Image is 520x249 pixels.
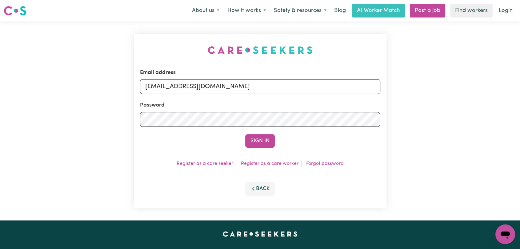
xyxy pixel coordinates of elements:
a: Find workers [450,4,493,18]
a: Careseekers logo [4,4,26,18]
button: Safety & resources [270,4,330,17]
button: Sign In [245,134,275,148]
a: Login [495,4,516,18]
a: Register as a care seeker [177,161,233,166]
a: Register as a care worker [241,161,298,166]
label: Password [140,101,165,109]
label: Email address [140,69,176,77]
a: Careseekers home page [223,231,298,236]
a: Forgot password [306,161,344,166]
a: Post a job [410,4,445,18]
button: About us [188,4,223,17]
input: Email address [140,79,380,94]
img: Careseekers logo [4,5,26,16]
a: AI Worker Match [352,4,405,18]
button: How it works [223,4,270,17]
button: Back [245,182,275,196]
a: Blog [330,4,350,18]
iframe: Button to launch messaging window [495,224,515,244]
